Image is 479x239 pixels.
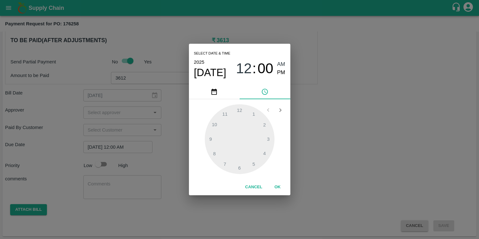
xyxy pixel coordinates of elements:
[274,104,286,116] button: Open next view
[277,60,285,69] button: AM
[236,60,252,77] button: 12
[194,66,226,79] button: [DATE]
[194,49,230,58] span: Select date & time
[189,84,240,99] button: pick date
[257,60,273,77] button: 00
[268,182,288,193] button: OK
[194,58,204,66] button: 2025
[277,68,285,77] button: PM
[243,182,265,193] button: Cancel
[240,84,290,99] button: pick time
[252,60,256,77] span: :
